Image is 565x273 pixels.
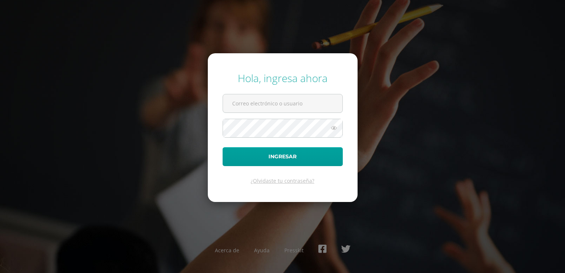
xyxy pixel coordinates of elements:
a: Acerca de [215,247,239,254]
a: Presskit [284,247,304,254]
button: Ingresar [223,147,343,166]
div: Hola, ingresa ahora [223,71,343,85]
a: Ayuda [254,247,270,254]
a: ¿Olvidaste tu contraseña? [251,177,314,184]
input: Correo electrónico o usuario [223,94,342,112]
